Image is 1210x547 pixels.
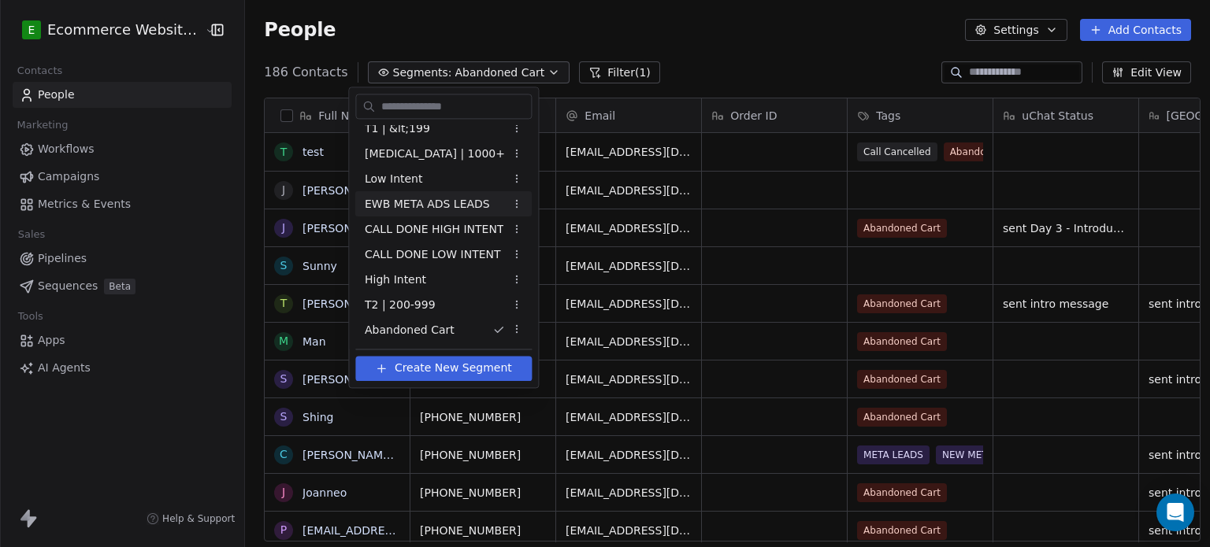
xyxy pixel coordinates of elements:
span: CALL DONE LOW INTENT [365,246,501,263]
span: EWB META ADS LEADS [365,196,490,213]
span: Create New Segment [395,360,512,377]
span: High Intent [365,272,426,288]
span: CALL DONE HIGH INTENT [365,221,503,238]
span: Low Intent [365,171,423,187]
span: [MEDICAL_DATA] | 1000+ [365,146,505,162]
button: Create New Segment [355,356,532,381]
span: T2 | 200-999 [365,297,436,313]
span: T1 | &lt;199 [365,120,430,137]
span: Abandoned Cart [365,322,455,338]
div: Suggestions [355,15,532,368]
